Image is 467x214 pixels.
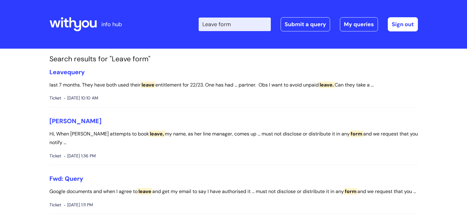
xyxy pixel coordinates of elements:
[49,117,102,125] a: [PERSON_NAME]
[350,131,363,137] span: form
[141,82,155,88] span: leave
[319,82,335,88] span: leave.
[344,188,357,195] span: form
[49,55,418,63] h1: Search results for "Leave form"
[49,187,418,196] p: Google documents and when I agree to and get my email to say I have authorised it ... must not di...
[281,17,330,31] a: Submit a query
[388,17,418,31] a: Sign out
[49,94,61,102] span: Ticket
[49,68,85,76] a: Leavequery
[49,175,83,183] a: Fwd: Query
[64,94,98,102] span: [DATE] 10:10 AM
[49,81,418,90] p: last 7 months. They have both used their entitlement for 22/23. One has had ... partner. Obs I wa...
[64,201,93,209] span: [DATE] 1:11 PM
[199,18,271,31] input: Search
[340,17,378,31] a: My queries
[49,152,61,160] span: Ticket
[49,130,418,147] p: Hi, When [PERSON_NAME] attempts to book my name, as her line manager, comes up ... must not discl...
[138,188,152,195] span: leave
[101,19,122,29] p: info hub
[199,17,418,31] div: | -
[149,131,165,137] span: leave,
[49,201,61,209] span: Ticket
[49,68,67,76] span: Leave
[64,152,96,160] span: [DATE] 1:36 PM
